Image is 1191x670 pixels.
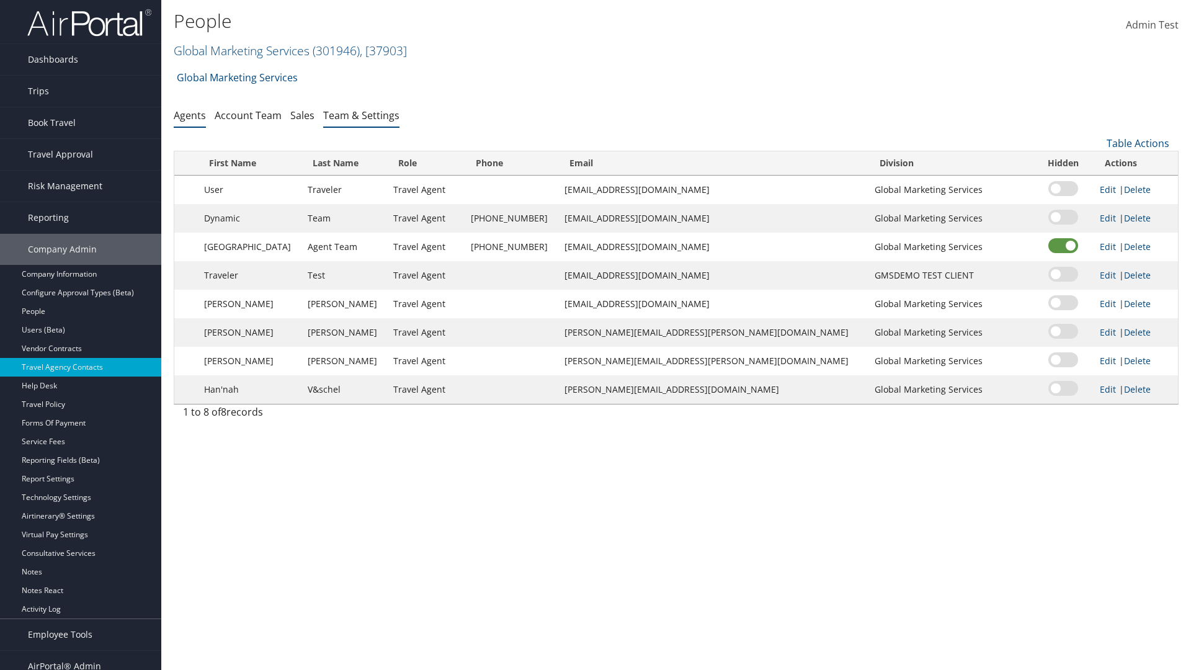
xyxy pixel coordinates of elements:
a: Global Marketing Services [177,65,298,90]
td: Team [301,204,387,233]
a: Table Actions [1107,136,1169,150]
th: : activate to sort column descending [174,151,198,176]
a: Delete [1124,355,1151,367]
td: Global Marketing Services [868,176,1033,204]
td: [PHONE_NUMBER] [465,204,558,233]
span: ( 301946 ) [313,42,360,59]
a: Team & Settings [323,109,399,122]
span: Admin Test [1126,18,1179,32]
a: Edit [1100,326,1116,338]
td: [PERSON_NAME] [301,347,387,375]
td: Global Marketing Services [868,204,1033,233]
a: Edit [1100,212,1116,224]
span: Travel Approval [28,139,93,170]
td: Dynamic [198,204,302,233]
td: | [1094,347,1178,375]
a: Delete [1124,269,1151,281]
td: [PHONE_NUMBER] [465,233,558,261]
span: Reporting [28,202,69,233]
td: | [1094,176,1178,204]
td: GMSDEMO TEST CLIENT [868,261,1033,290]
a: Edit [1100,241,1116,252]
td: Travel Agent [387,233,465,261]
td: [EMAIL_ADDRESS][DOMAIN_NAME] [558,204,869,233]
a: Edit [1100,383,1116,395]
td: [EMAIL_ADDRESS][DOMAIN_NAME] [558,233,869,261]
span: Company Admin [28,234,97,265]
span: , [ 37903 ] [360,42,407,59]
td: [EMAIL_ADDRESS][DOMAIN_NAME] [558,290,869,318]
div: 1 to 8 of records [183,404,416,426]
td: Travel Agent [387,204,465,233]
td: | [1094,375,1178,404]
span: Trips [28,76,49,107]
td: [EMAIL_ADDRESS][DOMAIN_NAME] [558,176,869,204]
td: Travel Agent [387,375,465,404]
a: Edit [1100,184,1116,195]
th: Role [387,151,465,176]
a: Edit [1100,355,1116,367]
td: Agent Team [301,233,387,261]
td: | [1094,204,1178,233]
h1: People [174,8,844,34]
td: Global Marketing Services [868,233,1033,261]
a: Global Marketing Services [174,42,407,59]
td: [EMAIL_ADDRESS][DOMAIN_NAME] [558,261,869,290]
td: Global Marketing Services [868,375,1033,404]
th: Division [868,151,1033,176]
span: Risk Management [28,171,102,202]
td: [PERSON_NAME] [198,347,302,375]
td: Traveler [301,176,387,204]
a: Delete [1124,298,1151,310]
td: Traveler [198,261,302,290]
th: First Name [198,151,302,176]
td: [PERSON_NAME] [198,318,302,347]
td: Global Marketing Services [868,290,1033,318]
td: | [1094,318,1178,347]
a: Delete [1124,184,1151,195]
a: Edit [1100,298,1116,310]
td: Test [301,261,387,290]
td: Han'nah [198,375,302,404]
a: Account Team [215,109,282,122]
a: Agents [174,109,206,122]
th: Email [558,151,869,176]
td: [PERSON_NAME][EMAIL_ADDRESS][PERSON_NAME][DOMAIN_NAME] [558,347,869,375]
td: Global Marketing Services [868,347,1033,375]
a: Delete [1124,383,1151,395]
th: Hidden [1033,151,1093,176]
a: Sales [290,109,314,122]
a: Admin Test [1126,6,1179,45]
td: | [1094,233,1178,261]
td: [PERSON_NAME] [198,290,302,318]
td: Travel Agent [387,318,465,347]
td: | [1094,261,1178,290]
img: airportal-logo.png [27,8,151,37]
th: Actions [1094,151,1178,176]
td: | [1094,290,1178,318]
td: [PERSON_NAME][EMAIL_ADDRESS][PERSON_NAME][DOMAIN_NAME] [558,318,869,347]
td: [GEOGRAPHIC_DATA] [198,233,302,261]
td: Travel Agent [387,176,465,204]
a: Edit [1100,269,1116,281]
td: [PERSON_NAME][EMAIL_ADDRESS][DOMAIN_NAME] [558,375,869,404]
td: [PERSON_NAME] [301,318,387,347]
td: Global Marketing Services [868,318,1033,347]
td: Travel Agent [387,347,465,375]
a: Delete [1124,241,1151,252]
td: User [198,176,302,204]
td: Travel Agent [387,290,465,318]
td: Travel Agent [387,261,465,290]
span: Dashboards [28,44,78,75]
td: [PERSON_NAME] [301,290,387,318]
span: Book Travel [28,107,76,138]
span: Employee Tools [28,619,92,650]
a: Delete [1124,212,1151,224]
span: 8 [221,405,226,419]
th: Last Name [301,151,387,176]
td: V&schel [301,375,387,404]
a: Delete [1124,326,1151,338]
th: Phone [465,151,558,176]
